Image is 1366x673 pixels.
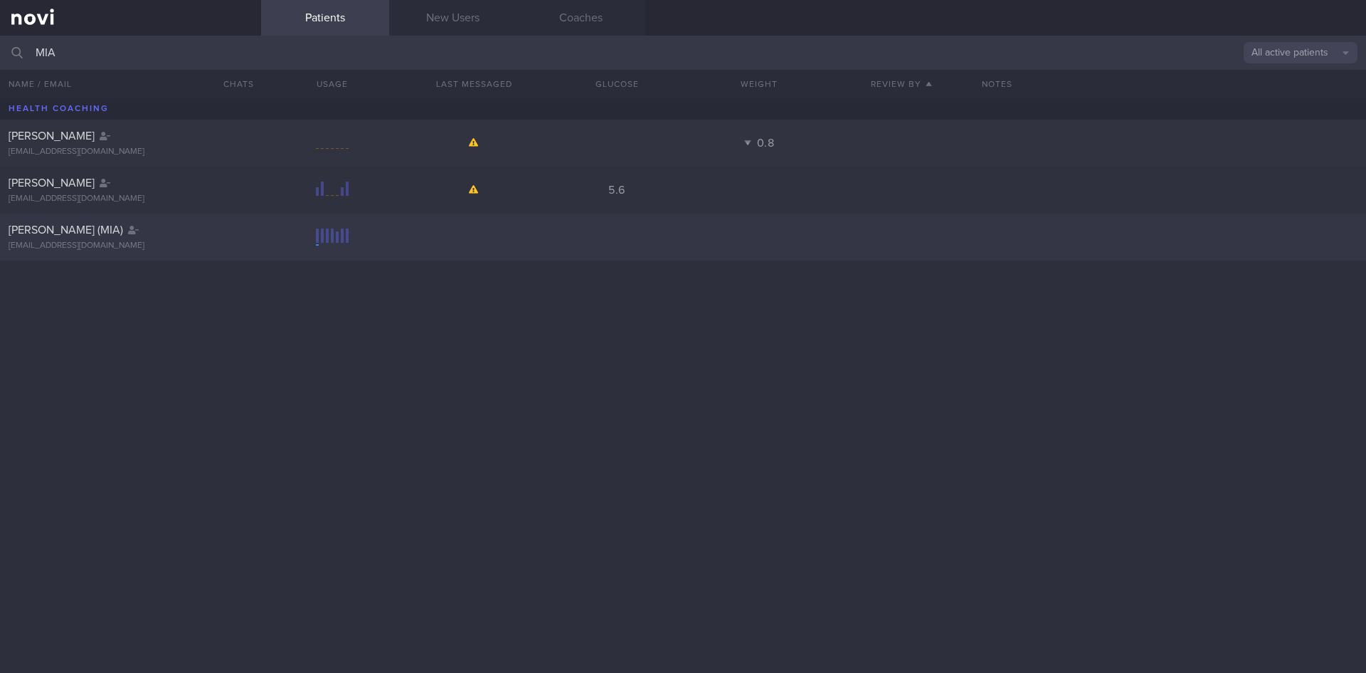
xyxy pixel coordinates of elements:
button: Weight [688,70,830,98]
span: 0.8 [757,137,775,149]
div: Notes [973,70,1366,98]
span: [PERSON_NAME] [9,177,95,189]
button: Last Messaged [403,70,546,98]
button: Review By [830,70,973,98]
div: Usage [261,70,403,98]
div: [EMAIL_ADDRESS][DOMAIN_NAME] [9,147,253,157]
button: Glucose [546,70,688,98]
span: [PERSON_NAME] [9,130,95,142]
span: [PERSON_NAME] (MIA) [9,224,123,236]
button: Chats [204,70,261,98]
div: [EMAIL_ADDRESS][DOMAIN_NAME] [9,241,253,251]
button: All active patients [1244,42,1357,63]
div: [EMAIL_ADDRESS][DOMAIN_NAME] [9,194,253,204]
span: 5.6 [608,184,625,196]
